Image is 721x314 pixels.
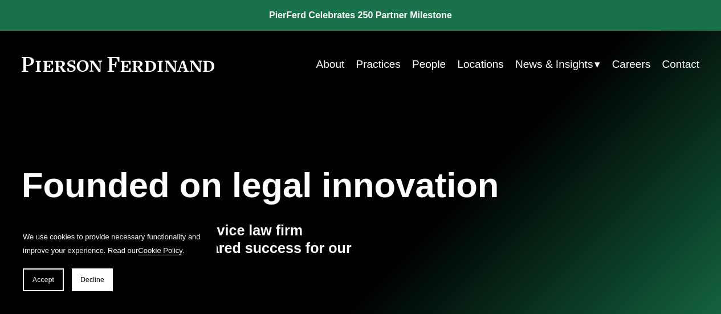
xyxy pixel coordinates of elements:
[662,54,700,75] a: Contact
[356,54,401,75] a: Practices
[138,246,182,255] a: Cookie Policy
[22,165,586,205] h1: Founded on legal innovation
[23,230,205,257] p: We use cookies to provide necessary functionality and improve your experience. Read our .
[515,54,600,75] a: folder dropdown
[72,268,113,291] button: Decline
[80,276,104,284] span: Decline
[11,219,217,303] section: Cookie banner
[23,268,64,291] button: Accept
[412,54,446,75] a: People
[316,54,345,75] a: About
[32,276,54,284] span: Accept
[612,54,651,75] a: Careers
[457,54,503,75] a: Locations
[515,55,593,74] span: News & Insights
